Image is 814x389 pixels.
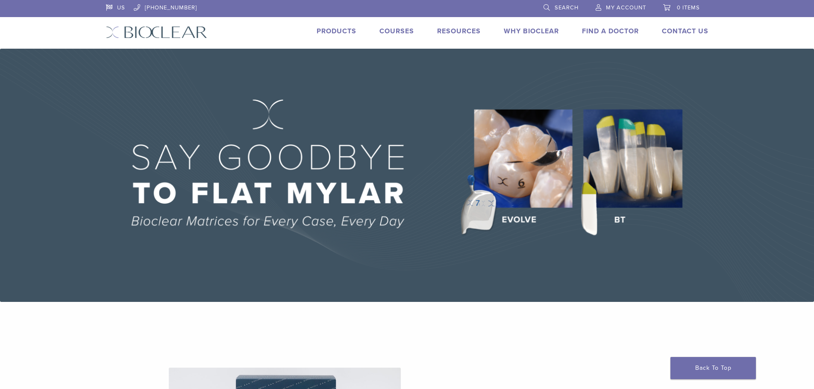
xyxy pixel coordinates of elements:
[606,4,646,11] span: My Account
[379,27,414,35] a: Courses
[504,27,559,35] a: Why Bioclear
[555,4,579,11] span: Search
[437,27,481,35] a: Resources
[317,27,356,35] a: Products
[662,27,708,35] a: Contact Us
[106,26,207,38] img: Bioclear
[677,4,700,11] span: 0 items
[670,357,756,379] a: Back To Top
[582,27,639,35] a: Find A Doctor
